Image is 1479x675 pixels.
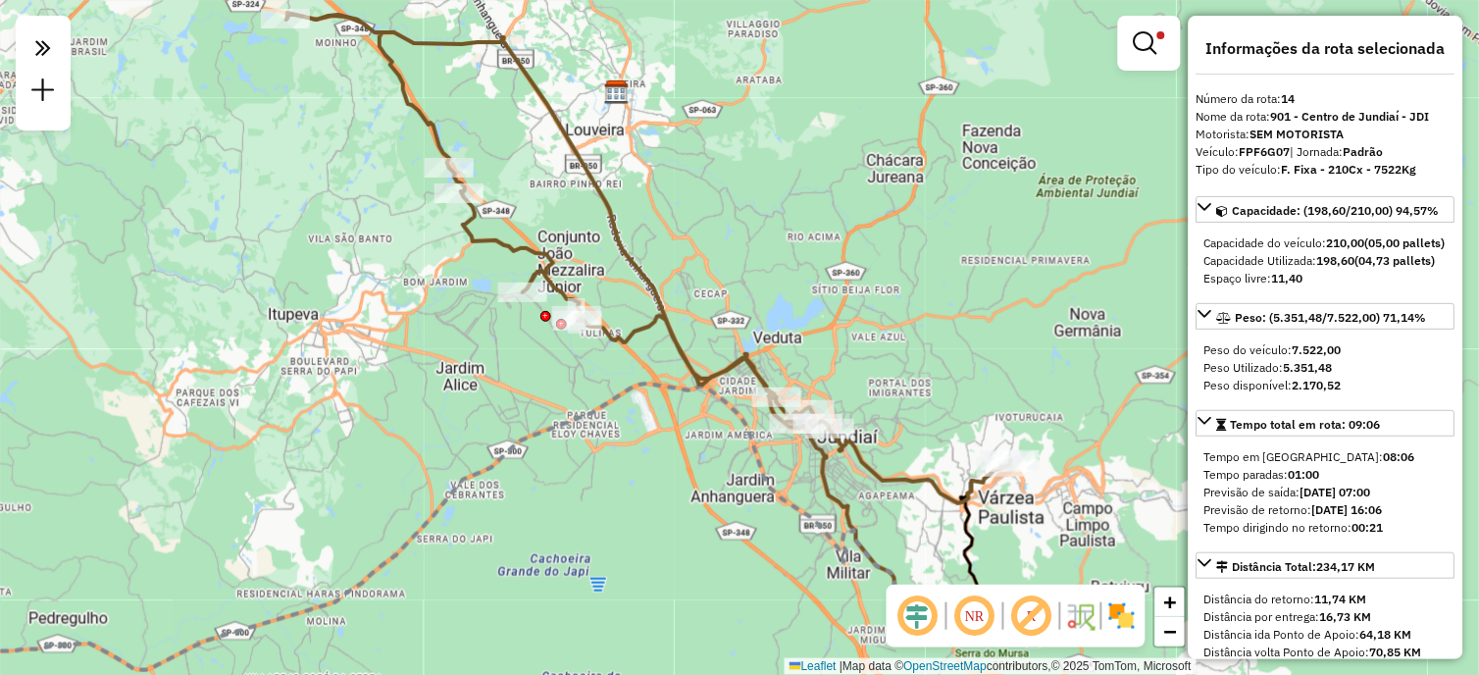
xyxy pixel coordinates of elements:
[1197,39,1455,58] h4: Informações da rota selecionada
[1197,196,1455,223] a: Capacidade: (198,60/210,00) 94,57%
[1217,558,1376,576] div: Distância Total:
[1204,484,1448,501] div: Previsão de saída:
[1155,617,1185,647] a: Zoom out
[1204,252,1448,270] div: Capacidade Utilizada:
[1250,127,1345,141] strong: SEM MOTORISTA
[904,659,988,673] a: OpenStreetMap
[1384,449,1415,464] strong: 08:06
[1293,342,1342,357] strong: 7.522,00
[1233,203,1440,218] span: Capacidade: (198,60/210,00) 94,57%
[1164,590,1177,614] span: +
[1204,644,1448,661] div: Distância volta Ponto de Apoio:
[1204,377,1448,394] div: Peso disponível:
[1164,619,1177,644] span: −
[1197,441,1455,545] div: Tempo total em rota: 09:06
[1197,108,1455,126] div: Nome da rota:
[1284,360,1333,375] strong: 5.351,48
[1370,645,1422,659] strong: 70,85 KM
[1317,253,1355,268] strong: 198,60
[1352,520,1384,535] strong: 00:21
[604,79,630,105] img: CDI Louveira
[1204,342,1342,357] span: Peso do veículo:
[1315,592,1367,606] strong: 11,74 KM
[1204,608,1448,626] div: Distância por entrega:
[1344,144,1384,159] strong: Padrão
[1282,162,1417,177] strong: F. Fixa - 210Cx - 7522Kg
[1320,609,1372,624] strong: 16,73 KM
[1291,144,1384,159] span: | Jornada:
[1157,31,1165,39] span: Filtro Ativo
[1197,303,1455,330] a: Peso: (5.351,48/7.522,00) 71,14%
[1197,126,1455,143] div: Motorista:
[1065,600,1096,632] img: Fluxo de ruas
[1204,466,1448,484] div: Tempo paradas:
[1282,91,1296,106] strong: 14
[1312,502,1383,517] strong: [DATE] 16:06
[1360,627,1412,642] strong: 64,18 KM
[1355,253,1436,268] strong: (04,73 pallets)
[24,71,63,115] a: Nova sessão e pesquisa
[1106,600,1138,632] img: Exibir/Ocultar setores
[1272,271,1303,286] strong: 11,40
[24,27,63,69] em: Clique aqui para maximizar o painel
[1317,559,1376,574] span: 234,17 KM
[1293,378,1342,392] strong: 2.170,52
[1197,143,1455,161] div: Veículo:
[1327,235,1365,250] strong: 210,00
[1197,583,1455,669] div: Distância Total:234,17 KM
[1197,227,1455,295] div: Capacidade: (198,60/210,00) 94,57%
[1155,588,1185,617] a: Zoom in
[1289,467,1320,482] strong: 01:00
[1204,448,1448,466] div: Tempo em [GEOGRAPHIC_DATA]:
[840,659,842,673] span: |
[1204,626,1448,644] div: Distância ida Ponto de Apoio:
[1126,24,1173,63] a: Exibir filtros
[1008,593,1055,640] span: Exibir rótulo
[1236,310,1427,325] span: Peso: (5.351,48/7.522,00) 71,14%
[785,658,1197,675] div: Map data © contributors,© 2025 TomTom, Microsoft
[1197,410,1455,437] a: Tempo total em rota: 09:06
[1240,144,1291,159] strong: FPF6G07
[1231,417,1381,432] span: Tempo total em rota: 09:06
[1271,109,1430,124] strong: 901 - Centro de Jundiaí - JDI
[1300,485,1371,499] strong: [DATE] 07:00
[1204,359,1448,377] div: Peso Utilizado:
[1204,519,1448,537] div: Tempo dirigindo no retorno:
[1197,90,1455,108] div: Número da rota:
[1197,334,1455,402] div: Peso: (5.351,48/7.522,00) 71,14%
[1204,234,1448,252] div: Capacidade do veículo:
[894,593,942,640] span: Ocultar deslocamento
[790,659,837,673] a: Leaflet
[1204,591,1448,608] div: Distância do retorno:
[1197,552,1455,579] a: Distância Total:234,17 KM
[1197,161,1455,179] div: Tipo do veículo:
[1365,235,1446,250] strong: (05,00 pallets)
[951,593,998,640] span: Ocultar NR
[1204,270,1448,287] div: Espaço livre:
[1204,501,1448,519] div: Previsão de retorno:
